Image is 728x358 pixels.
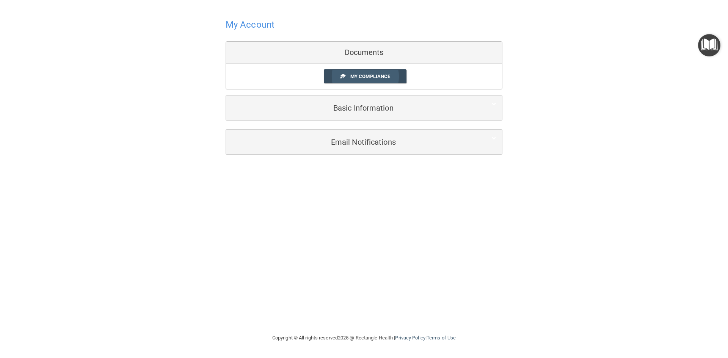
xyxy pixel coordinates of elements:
[226,326,502,350] div: Copyright © All rights reserved 2025 @ Rectangle Health | |
[597,304,719,335] iframe: Drift Widget Chat Controller
[226,42,502,64] div: Documents
[232,133,496,150] a: Email Notifications
[226,20,275,30] h4: My Account
[395,335,425,341] a: Privacy Policy
[350,73,390,79] span: My Compliance
[427,335,456,341] a: Terms of Use
[698,34,720,56] button: Open Resource Center
[232,138,473,146] h5: Email Notifications
[232,99,496,116] a: Basic Information
[232,104,473,112] h5: Basic Information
